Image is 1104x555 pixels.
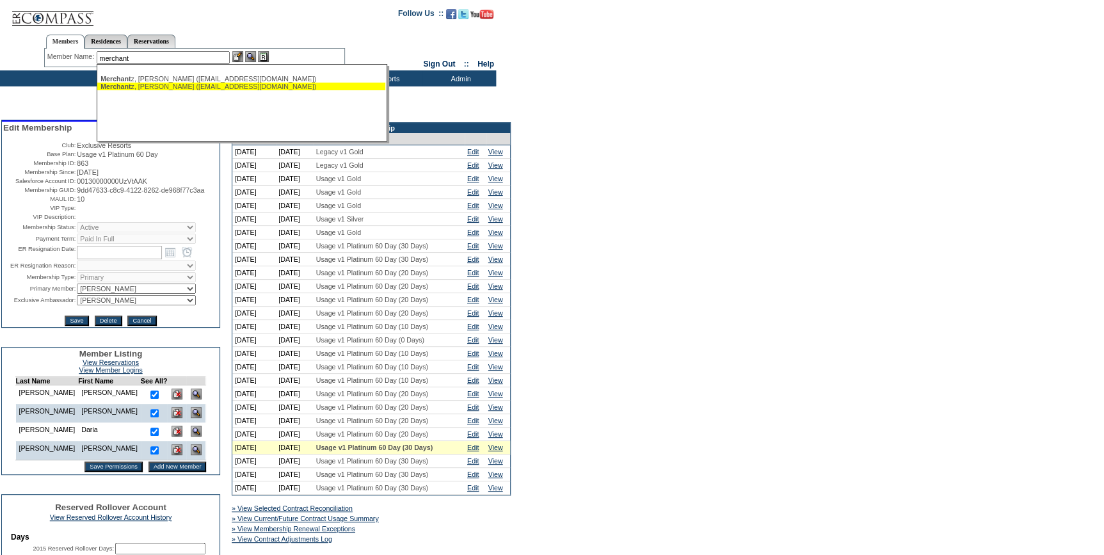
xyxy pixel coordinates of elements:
a: View [488,417,503,424]
span: Legacy v1 Gold [316,161,364,169]
a: Sign Out [423,60,455,68]
span: Usage v1 Platinum 60 Day [77,150,157,158]
a: Edit [467,457,479,465]
td: [DATE] [232,307,276,320]
a: Edit [467,175,479,182]
td: [DATE] [276,253,313,266]
a: Edit [467,202,479,209]
td: [PERSON_NAME] [15,441,78,460]
span: 863 [77,159,88,167]
a: Edit [467,229,479,236]
td: First Name [78,377,141,385]
img: Reservations [258,51,269,62]
label: 2015 Reserved Rollover Days: [33,545,114,552]
td: [DATE] [232,239,276,253]
div: Member Name: [47,51,97,62]
td: Admin [422,70,496,86]
a: Edit [467,161,479,169]
td: [DATE] [276,293,313,307]
a: Edit [467,376,479,384]
div: z, [PERSON_NAME] ([EMAIL_ADDRESS][DOMAIN_NAME]) [100,75,382,83]
td: [DATE] [232,226,276,239]
td: [DATE] [232,159,276,172]
a: Edit [467,350,479,357]
td: [DATE] [276,320,313,334]
input: Cancel [127,316,156,326]
input: Save [65,316,88,326]
td: [DATE] [276,374,313,387]
td: [DATE] [232,213,276,226]
a: Follow us on Twitter [458,13,468,20]
td: [DATE] [232,172,276,186]
td: [DATE] [232,334,276,347]
img: Delete [172,426,182,437]
td: Membership GUID: [3,186,76,194]
span: Usage v1 Platinum 60 Day (20 Days) [316,309,428,317]
td: Follow Us :: [398,8,444,23]
span: Merchant [100,75,131,83]
span: 00130000000UzVtAAK [77,177,147,185]
td: [DATE] [276,280,313,293]
a: View [488,175,503,182]
td: [PERSON_NAME] [15,404,78,422]
span: Usage v1 Gold [316,175,362,182]
div: z, [PERSON_NAME] ([EMAIL_ADDRESS][DOMAIN_NAME]) [100,83,382,90]
a: View [488,282,503,290]
td: [DATE] [276,145,313,159]
a: View Member Logins [79,366,142,374]
td: Payment Term: [3,234,76,244]
td: ER Resignation Reason: [3,261,76,271]
td: [DATE] [232,454,276,468]
span: Usage v1 Gold [316,188,362,196]
span: Usage v1 Platinum 60 Day (10 Days) [316,323,428,330]
a: View [488,161,503,169]
a: Edit [467,336,479,344]
a: » View Selected Contract Reconciliation [232,504,353,512]
input: Save Permissions [84,462,143,472]
a: Become our fan on Facebook [446,13,456,20]
a: Help [477,60,494,68]
td: See All? [141,377,168,385]
td: [DATE] [232,347,276,360]
td: [DATE] [276,387,313,401]
span: Edit Membership [3,123,72,133]
a: View [488,296,503,303]
span: Usage v1 Platinum 60 Day (0 Days) [316,336,424,344]
a: View [488,444,503,451]
td: [DATE] [276,213,313,226]
a: Edit [467,430,479,438]
img: b_edit.gif [232,51,243,62]
a: View [488,148,503,156]
a: View [488,471,503,478]
span: Usage v1 Platinum 60 Day (20 Days) [316,269,428,277]
a: View [488,202,503,209]
img: Delete [172,407,182,418]
td: [DATE] [232,320,276,334]
span: 9dd47633-c8c9-4122-8262-de968f77c3aa [77,186,204,194]
a: View [488,430,503,438]
td: [DATE] [276,199,313,213]
td: Primary Member: [3,284,76,294]
td: [DATE] [232,387,276,401]
a: View [488,336,503,344]
td: [DATE] [276,428,313,441]
td: VIP Description: [3,213,76,221]
a: Members [46,35,85,49]
span: Usage v1 Gold [316,229,362,236]
td: [DATE] [276,481,313,495]
a: View [488,390,503,398]
input: Add New Member [148,462,207,472]
a: Open the calendar popup. [163,245,177,259]
span: :: [464,60,469,68]
a: Edit [467,403,479,411]
td: [DATE] [276,360,313,374]
td: [DATE] [276,401,313,414]
td: [DATE] [232,360,276,374]
a: » View Current/Future Contract Usage Summary [232,515,379,522]
span: Exclusive Resorts [77,141,131,149]
span: 10 [77,195,84,203]
a: View [488,309,503,317]
span: Usage v1 Platinum 60 Day (30 Days) [316,457,428,465]
td: [DATE] [276,334,313,347]
span: Usage v1 Platinum 60 Day (20 Days) [316,296,428,303]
